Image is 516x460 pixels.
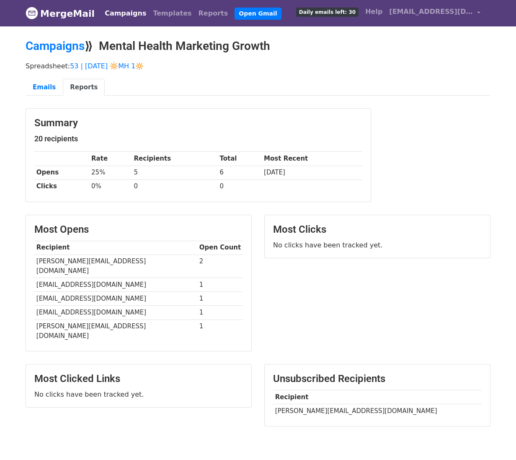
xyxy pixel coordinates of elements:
[197,306,243,320] td: 1
[34,224,243,236] h3: Most Opens
[235,8,281,20] a: Open Gmail
[296,8,359,17] span: Daily emails left: 30
[218,166,262,179] td: 6
[218,179,262,193] td: 0
[132,152,218,166] th: Recipients
[362,3,386,20] a: Help
[34,278,197,292] td: [EMAIL_ADDRESS][DOMAIN_NAME]
[262,152,362,166] th: Most Recent
[273,404,482,418] td: [PERSON_NAME][EMAIL_ADDRESS][DOMAIN_NAME]
[197,255,243,278] td: 2
[26,39,85,53] a: Campaigns
[34,390,243,399] p: No clicks have been tracked yet.
[195,5,232,22] a: Reports
[26,7,38,19] img: MergeMail logo
[150,5,195,22] a: Templates
[89,166,132,179] td: 25%
[89,152,132,166] th: Rate
[132,179,218,193] td: 0
[26,5,95,22] a: MergeMail
[34,166,89,179] th: Opens
[26,79,63,96] a: Emails
[34,292,197,306] td: [EMAIL_ADDRESS][DOMAIN_NAME]
[197,320,243,343] td: 1
[197,292,243,306] td: 1
[262,166,362,179] td: [DATE]
[273,241,482,249] p: No clicks have been tracked yet.
[197,241,243,255] th: Open Count
[386,3,484,23] a: [EMAIL_ADDRESS][DOMAIN_NAME]
[34,117,362,129] h3: Summary
[218,152,262,166] th: Total
[26,62,490,70] p: Spreadsheet:
[34,241,197,255] th: Recipient
[34,320,197,343] td: [PERSON_NAME][EMAIL_ADDRESS][DOMAIN_NAME]
[273,224,482,236] h3: Most Clicks
[34,373,243,385] h3: Most Clicked Links
[34,306,197,320] td: [EMAIL_ADDRESS][DOMAIN_NAME]
[63,79,105,96] a: Reports
[273,390,482,404] th: Recipient
[273,373,482,385] h3: Unsubscribed Recipients
[197,278,243,292] td: 1
[34,134,362,143] h5: 20 recipients
[132,166,218,179] td: 5
[26,39,490,53] h2: ⟫ Mental Health Marketing Growth
[70,62,144,70] a: 53 | [DATE] 🔆MH 1🔆
[293,3,362,20] a: Daily emails left: 30
[101,5,150,22] a: Campaigns
[34,255,197,278] td: [PERSON_NAME][EMAIL_ADDRESS][DOMAIN_NAME]
[34,179,89,193] th: Clicks
[89,179,132,193] td: 0%
[389,7,473,17] span: [EMAIL_ADDRESS][DOMAIN_NAME]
